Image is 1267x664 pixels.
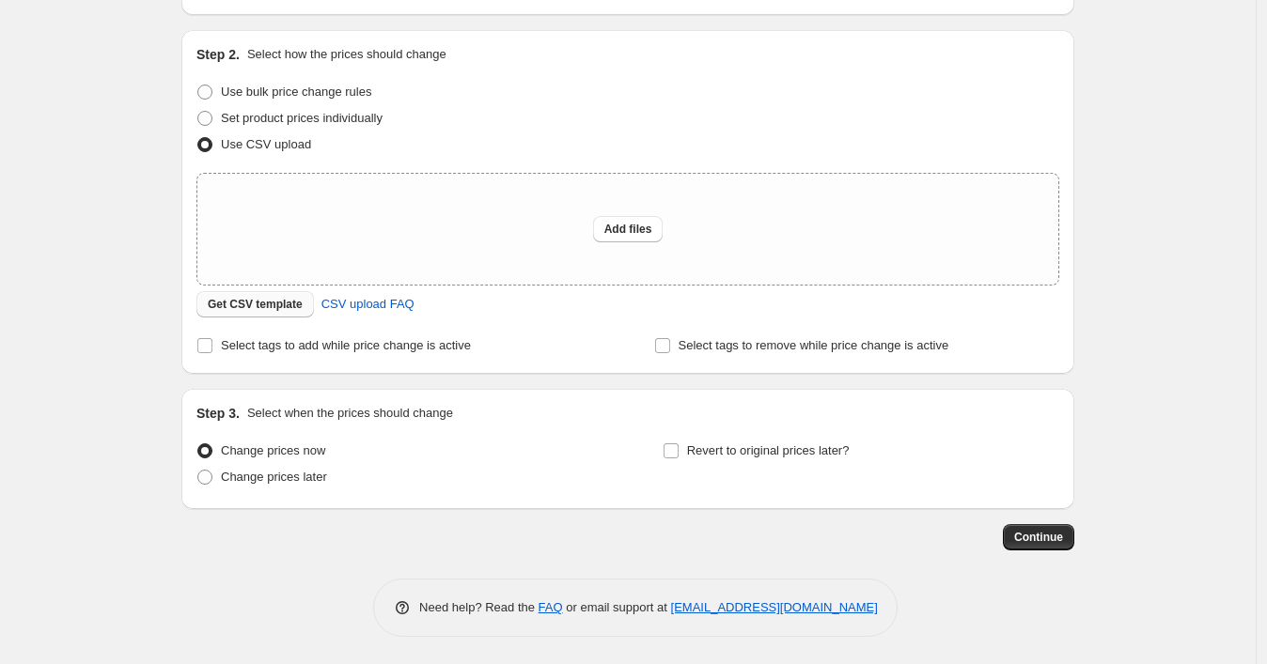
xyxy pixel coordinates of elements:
[196,291,314,317] button: Get CSV template
[221,111,383,125] span: Set product prices individually
[1014,530,1063,545] span: Continue
[221,470,327,484] span: Change prices later
[208,297,303,312] span: Get CSV template
[247,45,446,64] p: Select how the prices should change
[247,404,453,423] p: Select when the prices should change
[1003,524,1074,550] button: Continue
[221,85,371,99] span: Use bulk price change rules
[671,600,878,614] a: [EMAIL_ADDRESS][DOMAIN_NAME]
[196,404,240,423] h2: Step 3.
[196,45,240,64] h2: Step 2.
[593,216,664,242] button: Add files
[221,137,311,151] span: Use CSV upload
[221,443,325,457] span: Change prices now
[604,222,652,237] span: Add files
[679,338,949,352] span: Select tags to remove while price change is active
[687,443,850,457] span: Revert to original prices later?
[221,338,471,352] span: Select tags to add while price change is active
[539,600,563,614] a: FAQ
[563,600,671,614] span: or email support at
[419,600,539,614] span: Need help? Read the
[321,295,415,314] span: CSV upload FAQ
[310,289,426,319] a: CSV upload FAQ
